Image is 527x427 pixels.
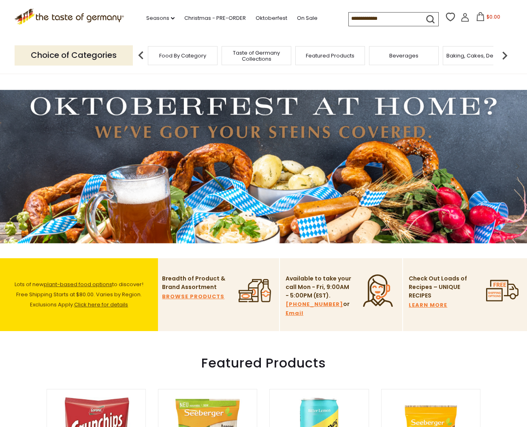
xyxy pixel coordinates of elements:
[286,309,303,318] a: Email
[162,274,229,291] p: Breadth of Product & Brand Assortment
[159,53,206,59] a: Food By Category
[389,53,418,59] a: Beverages
[286,274,352,318] p: Available to take your call Mon - Fri, 9:00AM - 5:00PM (EST). or
[297,14,318,23] a: On Sale
[256,14,287,23] a: Oktoberfest
[133,47,149,64] img: previous arrow
[286,300,343,309] a: [PHONE_NUMBER]
[497,47,513,64] img: next arrow
[446,53,509,59] a: Baking, Cakes, Desserts
[409,301,447,310] a: LEARN MORE
[306,53,354,59] a: Featured Products
[162,292,224,301] a: BROWSE PRODUCTS
[15,280,143,308] span: Lots of new to discover! Free Shipping Starts at $80.00. Varies by Region. Exclusions Apply.
[486,13,500,20] span: $0.00
[146,14,175,23] a: Seasons
[471,12,506,24] button: $0.00
[184,14,246,23] a: Christmas - PRE-ORDER
[224,50,289,62] a: Taste of Germany Collections
[15,45,133,65] p: Choice of Categories
[74,301,128,308] a: Click here for details
[409,274,467,300] p: Check Out Loads of Recipes – UNIQUE RECIPES
[44,280,112,288] a: plant-based food options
